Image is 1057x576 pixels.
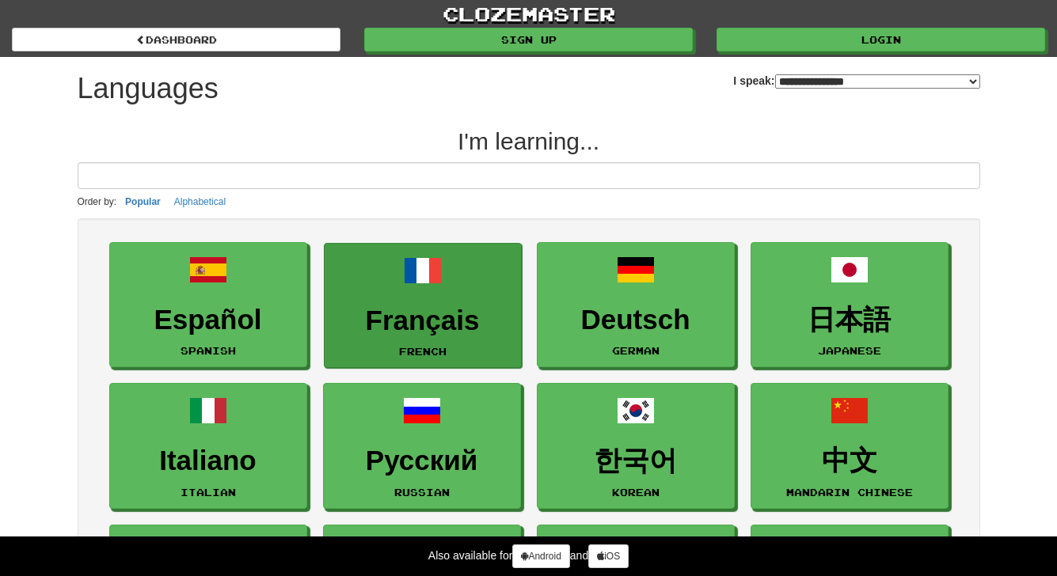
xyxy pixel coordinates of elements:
small: Russian [394,487,450,498]
a: iOS [588,544,629,568]
h3: 中文 [759,445,940,476]
a: 日本語Japanese [751,242,949,368]
h3: Русский [332,445,512,476]
a: DeutschGerman [537,242,735,368]
h1: Languages [78,73,219,104]
a: ItalianoItalian [109,383,307,509]
small: Spanish [181,345,236,356]
a: Android [512,544,569,568]
small: Japanese [818,345,881,356]
h3: 日本語 [759,305,940,335]
small: Order by: [78,196,117,207]
a: РусскийRussian [323,383,521,509]
small: German [612,345,660,356]
h3: Español [118,305,298,335]
h3: Français [333,305,513,336]
a: Sign up [364,28,693,51]
a: 中文Mandarin Chinese [751,383,949,509]
a: EspañolSpanish [109,242,307,368]
select: I speak: [775,74,980,89]
small: French [399,346,447,357]
small: Italian [181,487,236,498]
h3: 한국어 [546,445,726,476]
button: Popular [120,193,165,210]
a: FrançaisFrench [324,243,522,369]
button: Alphabetical [169,193,230,210]
a: dashboard [12,28,340,51]
h3: Deutsch [546,305,726,335]
h3: Italiano [118,445,298,476]
a: Login [717,28,1045,51]
small: Mandarin Chinese [786,487,913,498]
small: Korean [612,487,660,498]
h2: I'm learning... [78,128,980,154]
label: I speak: [733,73,979,89]
a: 한국어Korean [537,383,735,509]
